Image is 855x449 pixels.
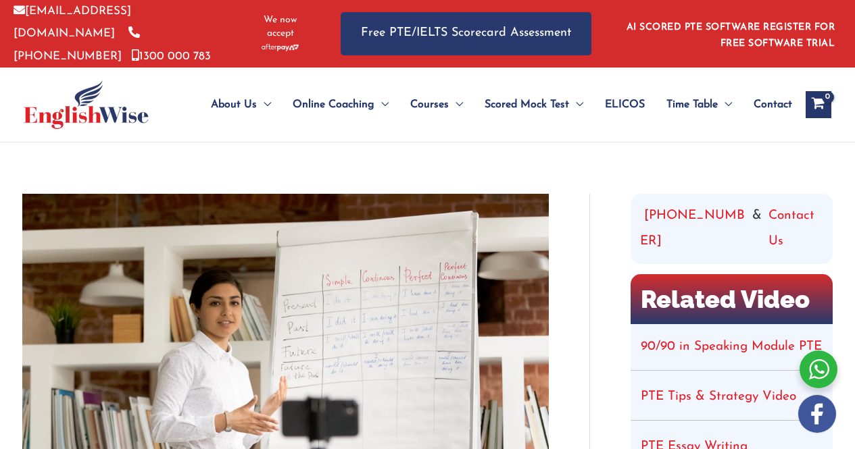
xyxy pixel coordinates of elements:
[200,81,282,128] a: About UsMenu Toggle
[640,203,823,255] div: &
[718,81,732,128] span: Menu Toggle
[257,81,271,128] span: Menu Toggle
[14,5,131,39] a: [EMAIL_ADDRESS][DOMAIN_NAME]
[132,51,211,62] a: 1300 000 783
[410,81,449,128] span: Courses
[798,395,836,433] img: white-facebook.png
[485,81,569,128] span: Scored Mock Test
[605,81,645,128] span: ELICOS
[262,44,299,51] img: Afterpay-Logo
[754,81,792,128] span: Contact
[806,91,831,118] a: View Shopping Cart, empty
[656,81,743,128] a: Time TableMenu Toggle
[627,22,835,49] a: AI SCORED PTE SOFTWARE REGISTER FOR FREE SOFTWARE TRIAL
[641,390,796,403] a: PTE Tips & Strategy Video
[293,81,374,128] span: Online Coaching
[14,28,140,61] a: [PHONE_NUMBER]
[178,81,792,128] nav: Site Navigation: Main Menu
[594,81,656,128] a: ELICOS
[768,203,823,255] a: Contact Us
[641,340,822,353] a: 90/90 in Speaking Module PTE
[341,12,591,55] a: Free PTE/IELTS Scorecard Assessment
[569,81,583,128] span: Menu Toggle
[24,80,149,129] img: cropped-ew-logo
[743,81,792,128] a: Contact
[399,81,474,128] a: CoursesMenu Toggle
[631,274,833,324] h2: Related Video
[474,81,594,128] a: Scored Mock TestMenu Toggle
[282,81,399,128] a: Online CoachingMenu Toggle
[640,203,746,255] a: [PHONE_NUMBER]
[449,81,463,128] span: Menu Toggle
[374,81,389,128] span: Menu Toggle
[618,11,841,55] aside: Header Widget 1
[211,81,257,128] span: About Us
[253,14,307,41] span: We now accept
[666,81,718,128] span: Time Table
